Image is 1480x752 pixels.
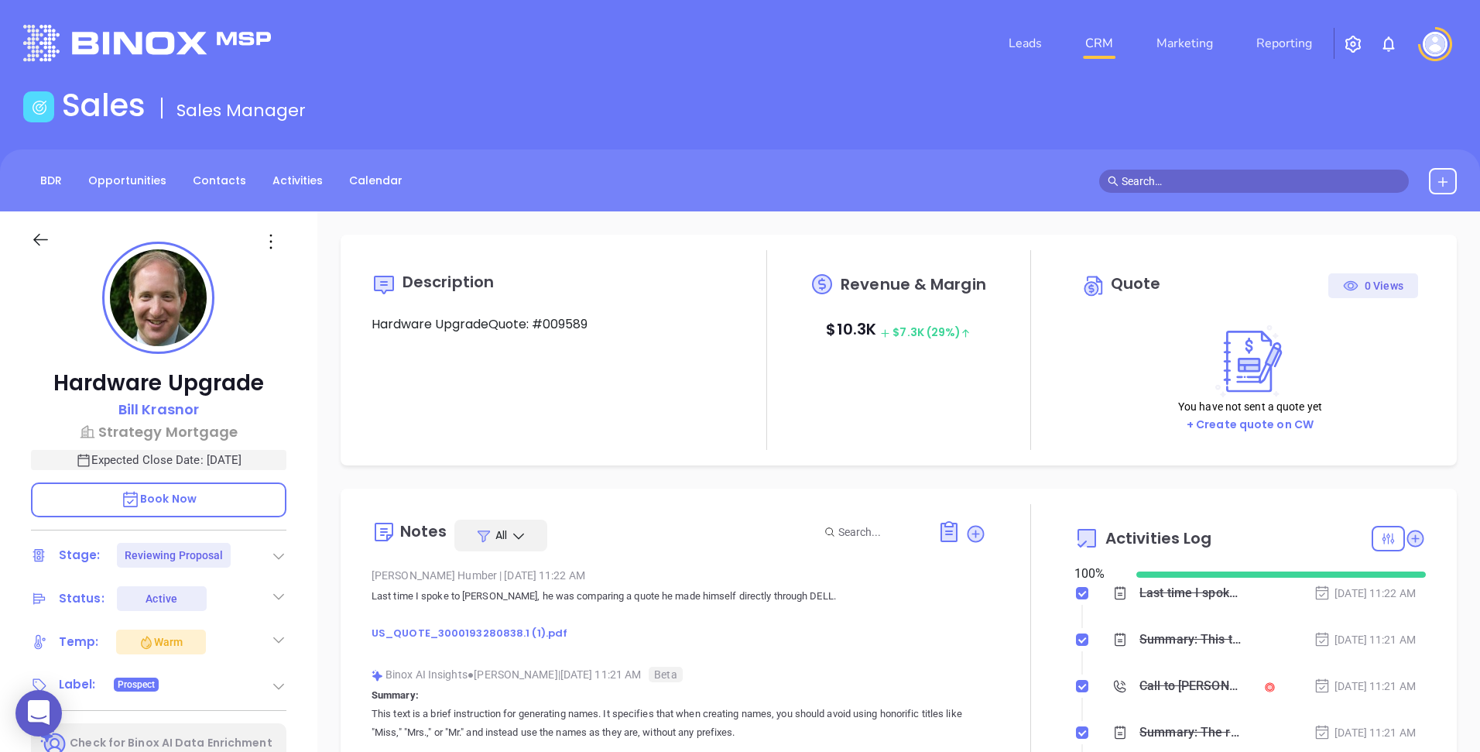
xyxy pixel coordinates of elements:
span: Description [403,271,494,293]
div: Summary: This text is a brief instruction for generating names. It specifies that when creating n... [1139,628,1242,651]
b: Summary: [372,689,419,701]
p: Bill Krasnor [118,399,199,420]
div: Summary: The request is to avoid using titles like "Miss," "Mrs.," or "Mr." when generating names... [1139,721,1242,744]
div: 0 Views [1343,273,1403,298]
div: Warm [139,633,183,651]
img: iconSetting [1344,35,1362,53]
img: Create on CWSell [1208,324,1292,398]
span: Book Now [121,491,197,506]
h1: Sales [62,87,146,124]
div: [PERSON_NAME] Humber [DATE] 11:22 AM [372,564,987,587]
div: [DATE] 11:21 AM [1314,678,1416,695]
a: CRM [1079,28,1119,59]
div: [DATE] 11:21 AM [1314,631,1416,648]
a: US_QUOTE_3000193280838.1 (1).pdf [372,626,567,640]
div: Binox AI Insights [PERSON_NAME] | [DATE] 11:21 AM [372,663,987,686]
p: Hardware UpgradeQuote: #009589 [372,315,723,334]
span: $ 7.3K (29%) [880,324,971,340]
span: Beta [649,667,682,682]
div: Status: [59,587,104,610]
div: Call to [PERSON_NAME] [1139,675,1242,698]
input: Search… [1122,173,1400,190]
input: Search... [838,524,920,541]
a: Bill Krasnor [118,399,199,421]
div: 100 % [1074,565,1118,583]
button: + Create quote on CW [1182,416,1318,434]
p: Hardware Upgrade [31,369,286,397]
div: Reviewing Proposal [125,543,224,568]
p: You have not sent a quote yet [1178,398,1322,415]
span: All [495,527,507,543]
p: This text is a brief instruction for generating names. It specifies that when creating names, you... [372,705,987,742]
a: Reporting [1250,28,1318,59]
a: Opportunities [79,168,176,194]
div: Label: [59,673,96,696]
a: Leads [1002,28,1048,59]
a: Activities [263,168,332,194]
img: logo [23,25,271,61]
p: $ 10.3K [826,315,971,346]
a: Contacts [183,168,255,194]
div: Notes [400,524,447,539]
span: ● [468,668,474,681]
span: Activities Log [1105,531,1211,546]
div: Stage: [59,544,101,567]
a: Marketing [1150,28,1219,59]
a: + Create quote on CW [1187,417,1314,432]
img: iconNotification [1379,35,1398,53]
img: Circle dollar [1082,273,1107,298]
img: user [1423,32,1447,57]
div: [DATE] 11:21 AM [1314,724,1416,741]
div: Last time I spoke to [PERSON_NAME], he was comparing a quote he made himself directly through DEL... [1139,582,1242,605]
span: search [1108,176,1119,187]
p: Check for Binox AI Data Enrichment [70,735,272,751]
img: profile-user [110,249,207,346]
a: Calendar [340,168,412,194]
span: Sales Manager [176,98,306,122]
img: svg%3e [372,670,383,682]
div: Temp: [59,630,99,654]
div: [DATE] 11:22 AM [1314,585,1416,602]
span: | [499,569,502,582]
span: Quote [1111,273,1161,294]
p: Last time I spoke to [PERSON_NAME], he was comparing a quote he made himself directly through DELL. [372,587,987,643]
a: Strategy Mortgage [31,421,286,442]
div: Active [146,586,177,611]
span: Prospect [118,676,156,693]
a: BDR [31,168,71,194]
span: Revenue & Margin [841,276,986,292]
p: Expected Close Date: [DATE] [31,450,286,470]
